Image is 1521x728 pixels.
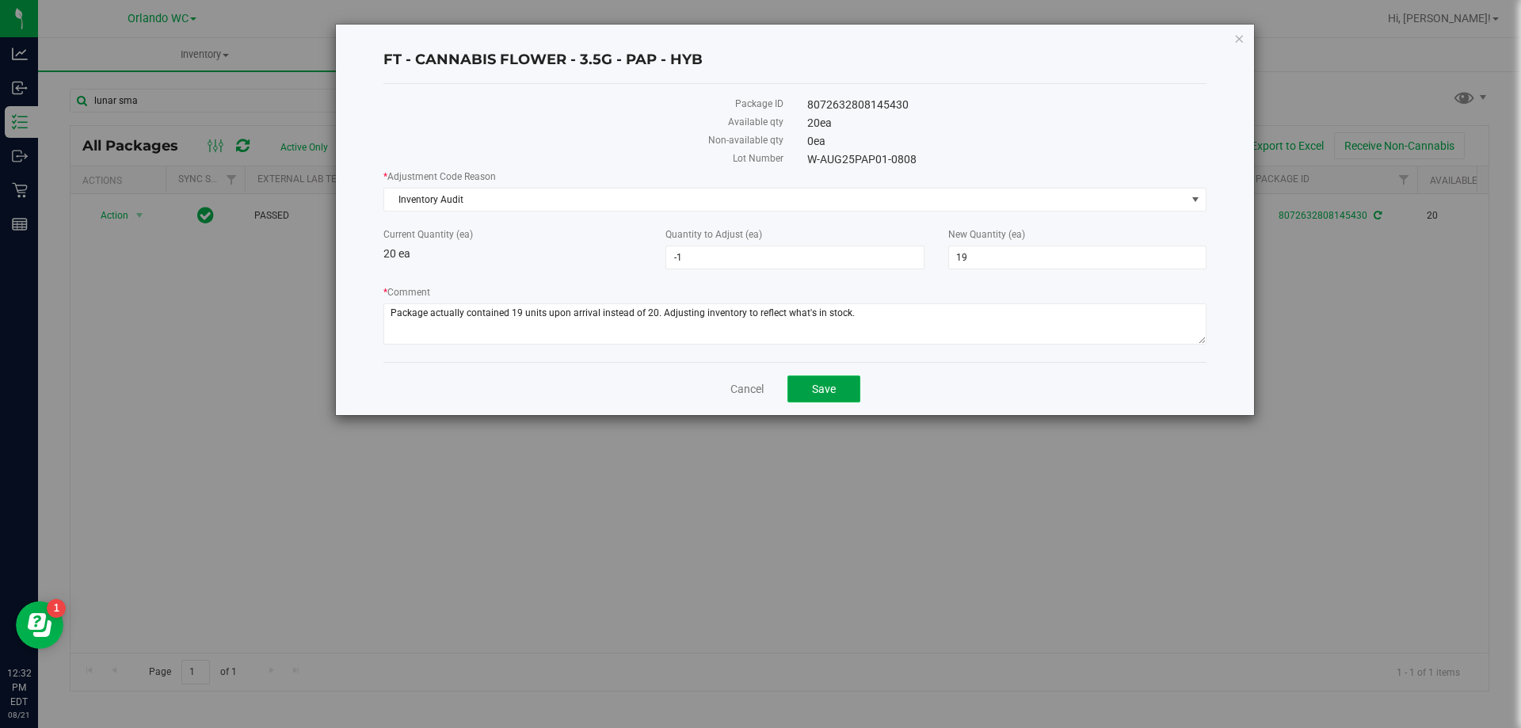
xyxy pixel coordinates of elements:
[1186,189,1206,211] span: select
[730,381,764,397] a: Cancel
[814,135,825,147] span: ea
[383,227,642,242] label: Current Quantity (ea)
[948,227,1207,242] label: New Quantity (ea)
[787,375,860,402] button: Save
[666,246,923,269] input: -1
[807,116,832,129] span: 20
[383,151,783,166] label: Lot Number
[665,227,924,242] label: Quantity to Adjust (ea)
[383,285,1207,299] label: Comment
[812,383,836,395] span: Save
[383,247,410,260] span: 20 ea
[383,133,783,147] label: Non-available qty
[47,599,66,618] iframe: Resource center unread badge
[16,601,63,649] iframe: Resource center
[383,50,1207,71] h4: FT - CANNABIS FLOWER - 3.5G - PAP - HYB
[820,116,832,129] span: ea
[795,97,1219,113] div: 8072632808145430
[383,97,783,111] label: Package ID
[949,246,1206,269] input: 19
[795,151,1219,168] div: W-AUG25PAP01-0808
[383,115,783,129] label: Available qty
[383,170,1207,184] label: Adjustment Code Reason
[807,135,825,147] span: 0
[384,189,1186,211] span: Inventory Audit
